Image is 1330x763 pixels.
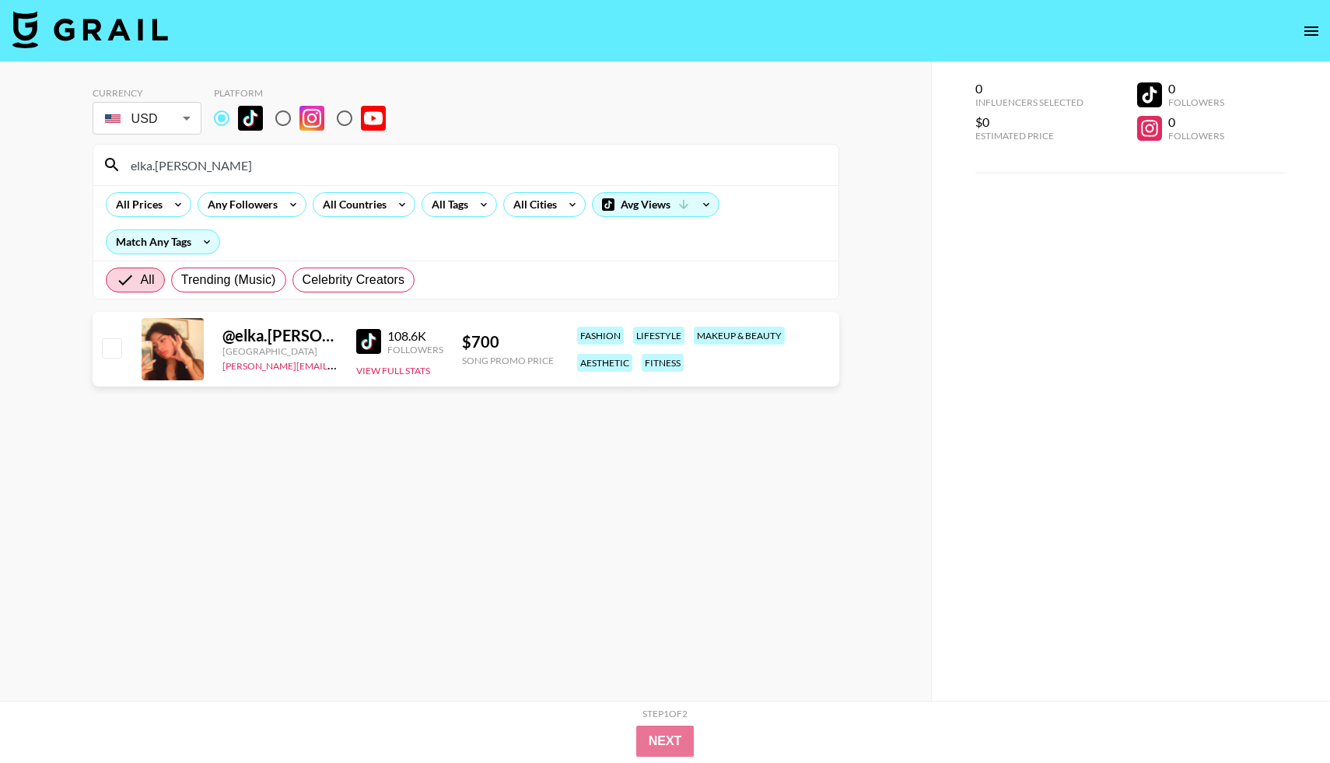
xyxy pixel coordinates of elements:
[96,105,198,132] div: USD
[181,271,276,289] span: Trending (Music)
[214,87,398,99] div: Platform
[975,130,1083,142] div: Estimated Price
[387,344,443,355] div: Followers
[577,354,632,372] div: aesthetic
[303,271,405,289] span: Celebrity Creators
[107,230,219,254] div: Match Any Tags
[694,327,785,345] div: makeup & beauty
[387,328,443,344] div: 108.6K
[1168,114,1224,130] div: 0
[504,193,560,216] div: All Cities
[361,106,386,131] img: YouTube
[12,11,168,48] img: Grail Talent
[93,87,201,99] div: Currency
[107,193,166,216] div: All Prices
[299,106,324,131] img: Instagram
[577,327,624,345] div: fashion
[313,193,390,216] div: All Countries
[356,329,381,354] img: TikTok
[593,193,719,216] div: Avg Views
[975,81,1083,96] div: 0
[141,271,155,289] span: All
[975,114,1083,130] div: $0
[356,365,430,376] button: View Full Stats
[633,327,684,345] div: lifestyle
[1296,16,1327,47] button: open drawer
[222,345,338,357] div: [GEOGRAPHIC_DATA]
[462,355,554,366] div: Song Promo Price
[1168,130,1224,142] div: Followers
[422,193,471,216] div: All Tags
[642,708,688,719] div: Step 1 of 2
[238,106,263,131] img: TikTok
[975,96,1083,108] div: Influencers Selected
[1252,685,1311,744] iframe: Drift Widget Chat Controller
[198,193,281,216] div: Any Followers
[462,332,554,352] div: $ 700
[121,152,829,177] input: Search by User Name
[636,726,695,757] button: Next
[642,354,684,372] div: fitness
[1168,81,1224,96] div: 0
[222,357,453,372] a: [PERSON_NAME][EMAIL_ADDRESS][DOMAIN_NAME]
[1168,96,1224,108] div: Followers
[222,326,338,345] div: @ elka.[PERSON_NAME]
